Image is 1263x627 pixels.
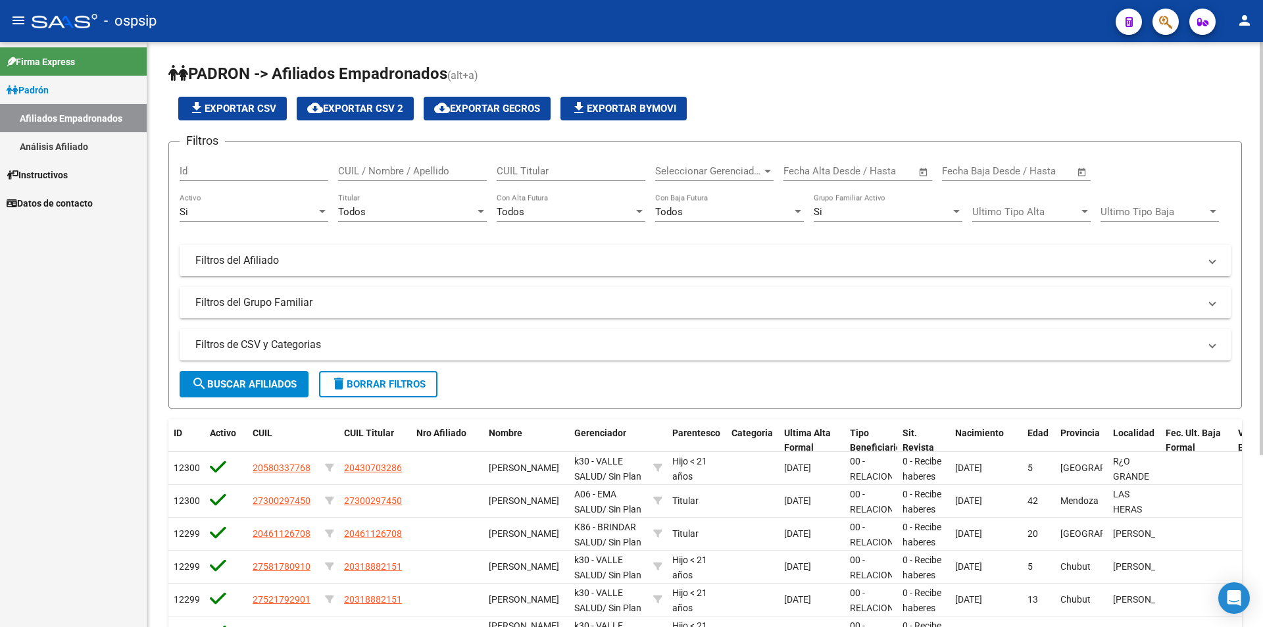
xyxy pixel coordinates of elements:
[1028,561,1033,572] span: 5
[1060,561,1091,572] span: Chubut
[489,428,522,438] span: Nombre
[180,329,1231,361] mat-expansion-panel-header: Filtros de CSV y Categorias
[191,376,207,391] mat-icon: search
[1108,419,1160,463] datatable-header-cell: Localidad
[189,103,276,114] span: Exportar CSV
[489,594,559,605] span: [PERSON_NAME]
[955,428,1004,438] span: Nacimiento
[603,603,641,613] span: / Sin Plan
[845,419,897,463] datatable-header-cell: Tipo Beneficiario
[174,528,205,539] span: 122999
[7,196,93,211] span: Datos de contacto
[483,419,569,463] datatable-header-cell: Nombre
[784,493,839,509] div: [DATE]
[297,97,414,120] button: Exportar CSV 2
[180,132,225,150] h3: Filtros
[903,489,957,530] span: 0 - Recibe haberes regularmente
[180,371,309,397] button: Buscar Afiliados
[416,428,466,438] span: Nro Afiliado
[603,504,641,514] span: / Sin Plan
[253,528,310,539] span: 20461126708
[997,165,1060,177] input: End date
[784,461,839,476] div: [DATE]
[247,419,320,463] datatable-header-cell: CUIL
[1166,428,1221,453] span: Fec. Ult. Baja Formal
[174,428,182,438] span: ID
[489,561,559,572] span: [PERSON_NAME]
[210,428,236,438] span: Activo
[253,594,310,605] span: 27521792901
[489,528,559,539] span: [PERSON_NAME]
[195,253,1199,268] mat-panel-title: Filtros del Afiliado
[104,7,157,36] span: - ospsip
[174,594,205,605] span: 122997
[195,295,1199,310] mat-panel-title: Filtros del Grupo Familiar
[411,419,483,463] datatable-header-cell: Nro Afiliado
[784,592,839,607] div: [DATE]
[1028,528,1038,539] span: 20
[569,419,648,463] datatable-header-cell: Gerenciador
[667,419,726,463] datatable-header-cell: Parentesco
[726,419,779,463] datatable-header-cell: Categoria
[253,495,310,506] span: 27300297450
[731,428,773,438] span: Categoria
[338,206,366,218] span: Todos
[1060,463,1149,473] span: [GEOGRAPHIC_DATA]
[1060,528,1149,539] span: [GEOGRAPHIC_DATA]
[180,287,1231,318] mat-expansion-panel-header: Filtros del Grupo Familiar
[838,165,902,177] input: End date
[672,456,707,482] span: Hijo < 21 años
[574,555,623,580] span: k30 - VALLE SALUD
[672,528,699,539] span: Titular
[434,100,450,116] mat-icon: cloud_download
[603,570,641,580] span: / Sin Plan
[783,165,826,177] input: Start date
[344,561,402,572] span: 20318882151
[942,165,985,177] input: Start date
[574,489,616,514] span: A06 - EMA SALUD
[603,471,641,482] span: / Sin Plan
[850,555,911,610] span: 00 - RELACION DE DEPENDENCIA
[1075,164,1090,180] button: Open calendar
[672,555,707,580] span: Hijo < 21 años
[174,495,205,506] span: 123000
[339,419,411,463] datatable-header-cell: CUIL Titular
[897,419,950,463] datatable-header-cell: Sit. Revista
[916,164,931,180] button: Open calendar
[1113,456,1149,482] span: R¿O GRANDE
[903,456,957,497] span: 0 - Recibe haberes regularmente
[489,463,559,473] span: [PERSON_NAME]
[1060,428,1100,438] span: Provincia
[603,537,641,547] span: / Sin Plan
[1060,495,1099,506] span: Mendoza
[1022,419,1055,463] datatable-header-cell: Edad
[950,419,1022,463] datatable-header-cell: Nacimiento
[174,463,205,473] span: 123001
[7,168,68,182] span: Instructivos
[253,463,310,473] span: 20580337768
[180,245,1231,276] mat-expansion-panel-header: Filtros del Afiliado
[11,13,26,28] mat-icon: menu
[344,594,402,605] span: 20318882151
[447,69,478,82] span: (alt+a)
[1028,495,1038,506] span: 42
[1113,489,1142,514] span: LAS HERAS
[1113,594,1183,605] span: [PERSON_NAME]
[307,103,403,114] span: Exportar CSV 2
[344,428,394,438] span: CUIL Titular
[319,371,437,397] button: Borrar Filtros
[955,594,982,605] span: [DATE]
[180,206,188,218] span: Si
[972,206,1079,218] span: Ultimo Tipo Alta
[1218,582,1250,614] div: Open Intercom Messenger
[1055,419,1108,463] datatable-header-cell: Provincia
[489,495,559,506] span: [PERSON_NAME]
[955,528,982,539] span: [DATE]
[574,588,623,613] span: k30 - VALLE SALUD
[168,419,205,463] datatable-header-cell: ID
[434,103,540,114] span: Exportar GECROS
[205,419,247,463] datatable-header-cell: Activo
[672,428,720,438] span: Parentesco
[1113,428,1154,438] span: Localidad
[574,522,636,547] span: K86 - BRINDAR SALUD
